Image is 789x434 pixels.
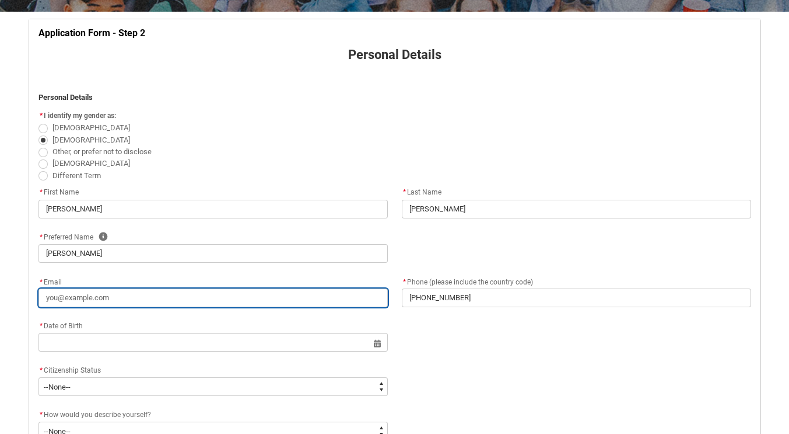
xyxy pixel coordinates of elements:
span: I identify my gender as: [44,112,116,120]
strong: Application Form - Step 2 [38,27,145,39]
strong: Personal Details [38,93,93,102]
abbr: required [40,411,43,419]
span: Citizenship Status [44,366,101,374]
abbr: required [40,278,43,286]
span: [DEMOGRAPHIC_DATA] [52,123,130,132]
span: [DEMOGRAPHIC_DATA] [52,159,130,168]
span: First Name [38,188,79,196]
abbr: required [40,366,43,374]
abbr: required [40,322,43,330]
span: [DEMOGRAPHIC_DATA] [52,136,130,144]
input: you@example.com [38,289,388,307]
abbr: required [40,188,43,196]
input: +61 400 000 000 [402,289,751,307]
abbr: required [403,278,406,286]
abbr: required [40,233,43,241]
span: Different Term [52,171,101,180]
strong: Personal Details [348,47,441,62]
span: How would you describe yourself? [44,411,151,419]
abbr: required [403,188,406,196]
label: Email [38,275,66,287]
span: Preferred Name [38,233,93,241]
abbr: required [40,112,43,120]
span: Last Name [402,188,441,196]
label: Phone (please include the country code) [402,275,538,287]
span: Date of Birth [38,322,83,330]
span: Other, or prefer not to disclose [52,147,152,156]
